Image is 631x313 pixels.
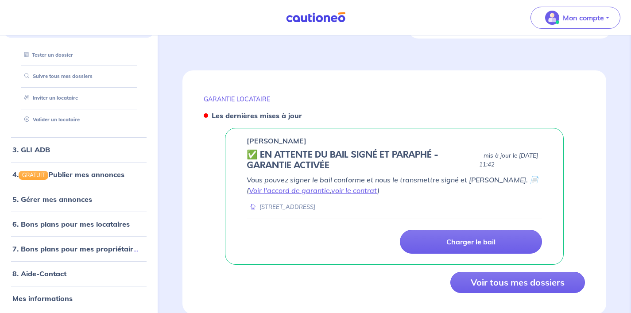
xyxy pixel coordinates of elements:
a: Valider un locataire [21,116,80,123]
div: 7. Bons plans pour mes propriétaires [4,240,154,258]
div: 6. Bons plans pour mes locataires [4,215,154,233]
strong: Les dernières mises à jour [212,111,302,120]
img: illu_account_valid_menu.svg [545,11,559,25]
a: Suivre tous mes dossiers [21,73,93,79]
button: illu_account_valid_menu.svgMon compte [530,7,620,29]
div: 4.GRATUITPublier mes annonces [4,166,154,183]
p: Charger le bail [446,237,496,246]
p: [PERSON_NAME] [247,135,306,146]
img: Cautioneo [283,12,349,23]
div: Tester un dossier [14,47,143,62]
h5: ✅️️️ EN ATTENTE DU BAIL SIGNÉ ET PARAPHÉ - GARANTIE ACTIVÉE [247,150,476,171]
div: 5. Gérer mes annonces [4,190,154,208]
div: [STREET_ADDRESS] [247,203,315,211]
a: 7. Bons plans pour mes propriétaires [12,244,141,253]
a: 5. Gérer mes annonces [12,195,92,204]
a: voir le contrat [331,186,377,195]
div: Suivre tous mes dossiers [14,69,143,84]
a: Inviter un locataire [21,95,78,101]
em: Vous pouvez signer le bail conforme et nous le transmettre signé et [PERSON_NAME]. 📄 ( , ) [247,175,538,195]
button: Voir tous mes dossiers [450,272,585,293]
a: 8. Aide-Contact [12,269,66,278]
p: - mis à jour le [DATE] 11:42 [479,151,542,169]
div: Inviter un locataire [14,91,143,105]
a: 4.GRATUITPublier mes annonces [12,170,124,179]
div: 8. Aide-Contact [4,265,154,282]
a: Charger le bail [400,230,542,254]
a: Mes informations [12,294,73,303]
a: 3. GLI ADB [12,145,50,154]
a: Tester un dossier [21,51,73,58]
div: Mes informations [4,290,154,307]
div: Valider un locataire [14,112,143,127]
div: 3. GLI ADB [4,141,154,158]
a: 6. Bons plans pour mes locataires [12,220,130,228]
p: Mon compte [563,12,604,23]
p: GARANTIE LOCATAIRE [204,95,585,103]
div: state: CONTRACT-SIGNED, Context: FINISHED,IS-GL-CAUTION [247,150,542,171]
a: Voir l'accord de garantie [249,186,330,195]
